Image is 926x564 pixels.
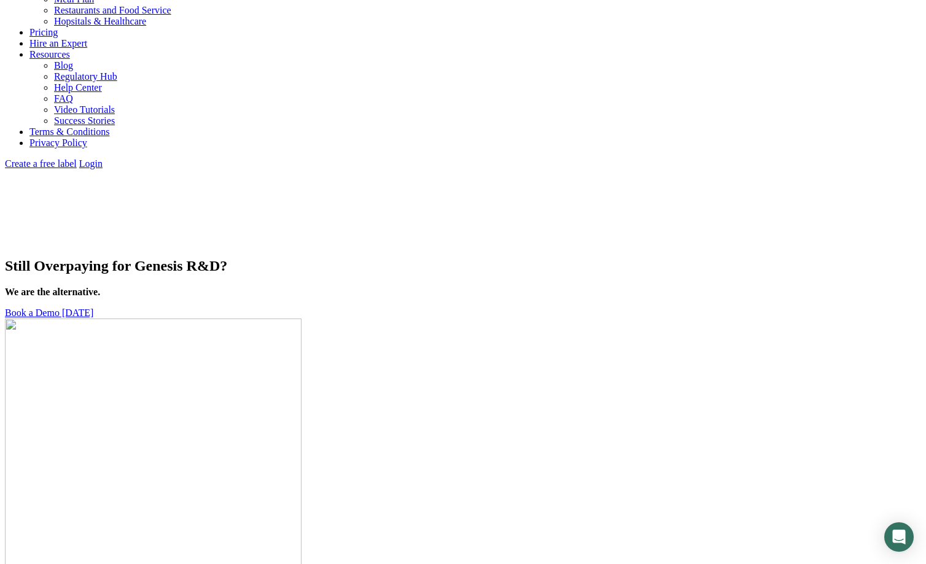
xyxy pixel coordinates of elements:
a: Resources [29,49,70,60]
strong: We are the alternative. [5,287,100,297]
a: Hire an Expert [29,38,87,48]
a: Regulatory Hub [54,71,117,82]
a: FAQ [54,93,73,104]
a: Book a Demo [DATE] [5,307,93,318]
a: Terms & Conditions [29,126,109,137]
h1: Still Overpaying for Genesis R&D? [5,258,921,274]
a: Pricing [29,27,58,37]
a: Privacy Policy [29,137,87,148]
a: Help Center [54,82,102,93]
div: Open Intercom Messenger [884,522,914,552]
a: Create a free label [5,158,77,169]
a: Hopsitals & Healthcare [54,16,146,26]
a: Video Tutorials [54,104,115,115]
a: Success Stories [54,115,115,126]
a: Restaurants and Food Service [54,5,171,15]
a: Blog [54,60,73,71]
a: Login [79,158,103,169]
